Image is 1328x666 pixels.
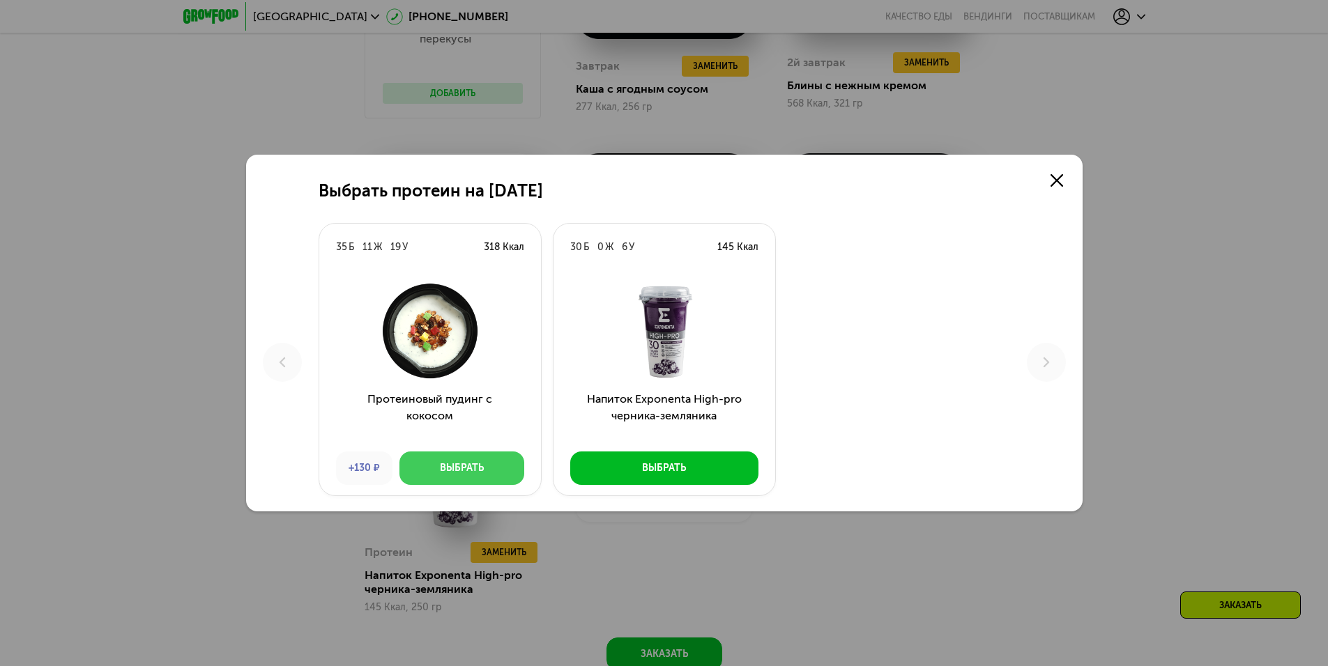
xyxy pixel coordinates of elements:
div: 318 Ккал [484,240,524,254]
div: 19 [390,240,401,254]
div: Б [583,240,589,254]
h3: Напиток Exponenta High-pro черника-земляника [554,391,775,441]
img: Напиток Exponenta High-pro черника-земляника [565,282,764,380]
div: Ж [374,240,382,254]
img: Протеиновый пудинг с кокосом [330,282,530,380]
div: Выбрать [642,461,686,475]
h2: Выбрать протеин на [DATE] [319,181,543,201]
div: У [629,240,634,254]
div: Б [349,240,354,254]
h3: Протеиновый пудинг с кокосом [319,391,541,441]
div: У [402,240,408,254]
div: 0 [597,240,604,254]
div: 145 Ккал [717,240,758,254]
div: 6 [622,240,627,254]
div: 30 [570,240,582,254]
div: Выбрать [440,461,484,475]
div: Ж [605,240,613,254]
div: 35 [336,240,347,254]
button: Выбрать [570,451,758,485]
div: +130 ₽ [336,451,392,485]
div: 11 [362,240,372,254]
button: Выбрать [399,451,524,485]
